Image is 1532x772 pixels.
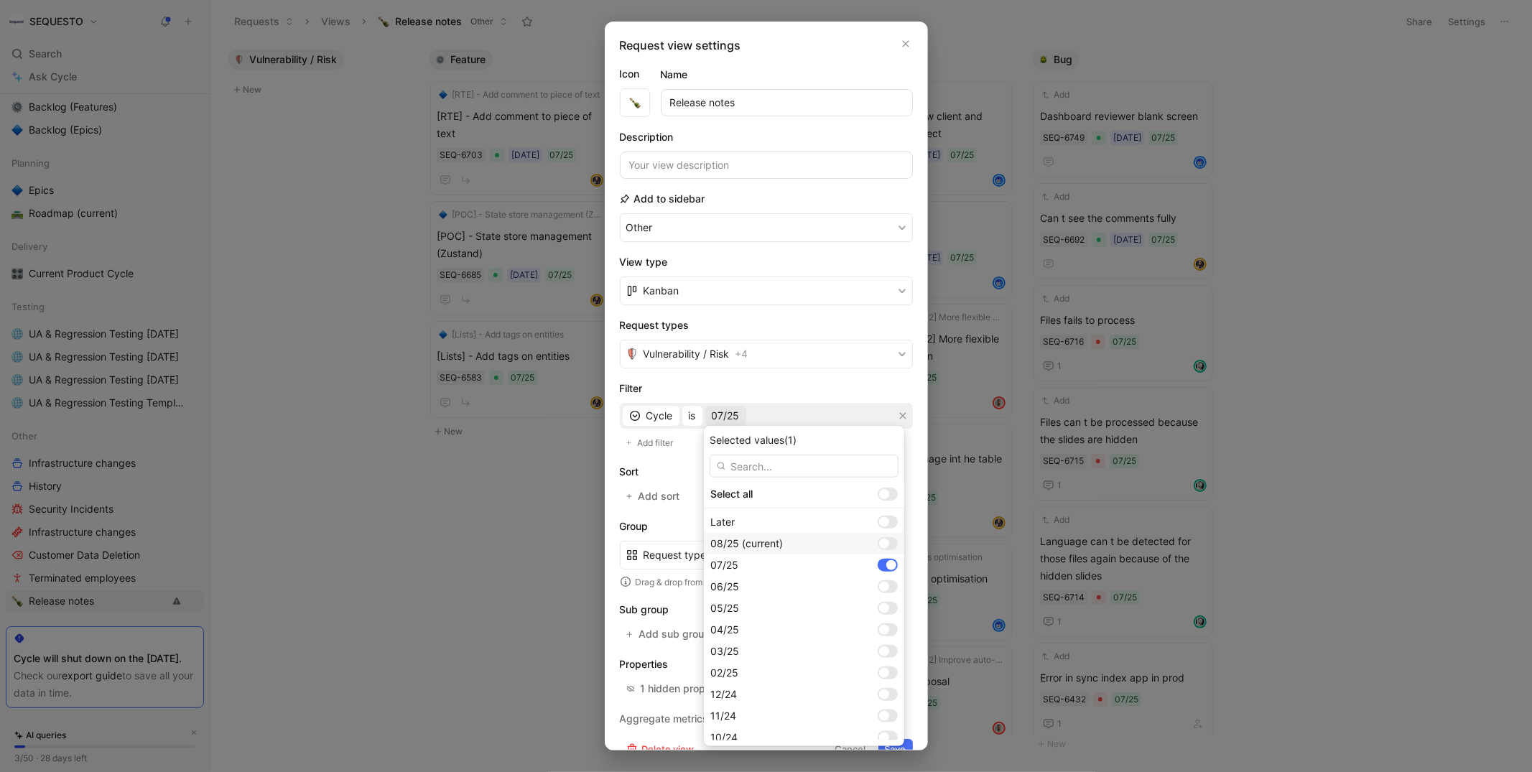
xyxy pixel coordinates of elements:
[710,559,738,571] span: 07/25
[710,731,738,743] span: 10/24
[710,580,739,592] span: 06/25
[710,602,739,614] span: 05/25
[710,645,739,657] span: 03/25
[710,432,899,449] div: Selected values (1)
[710,485,872,503] div: Select all
[710,710,736,722] span: 11/24
[710,455,899,478] input: Search...
[710,666,738,679] span: 02/25
[710,516,735,528] span: Later
[710,537,783,549] span: 08/25 (current)
[710,688,737,700] span: 12/24
[710,623,739,636] span: 04/25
